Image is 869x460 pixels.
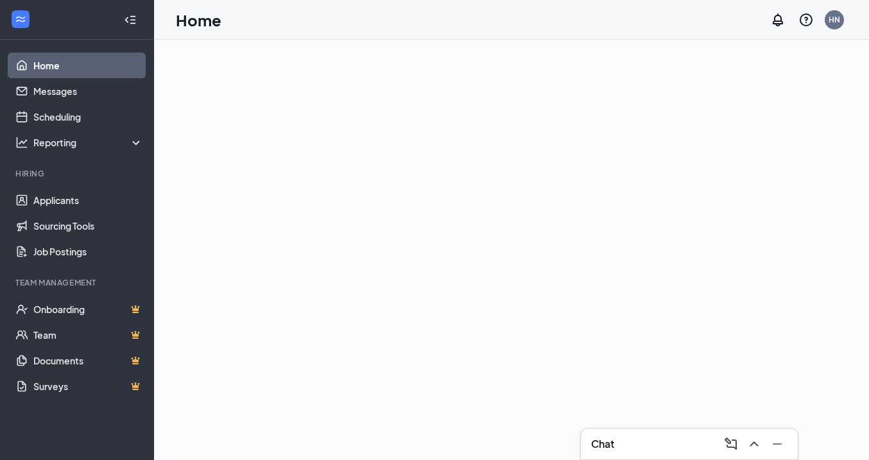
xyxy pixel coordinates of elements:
[33,136,144,149] div: Reporting
[33,296,143,322] a: OnboardingCrown
[33,104,143,130] a: Scheduling
[15,136,28,149] svg: Analysis
[15,277,141,288] div: Team Management
[591,437,614,451] h3: Chat
[14,13,27,26] svg: WorkstreamLogo
[33,373,143,399] a: SurveysCrown
[798,12,814,28] svg: QuestionInfo
[767,434,787,454] button: Minimize
[124,13,137,26] svg: Collapse
[33,53,143,78] a: Home
[723,436,739,452] svg: ComposeMessage
[829,14,840,25] div: HN
[176,9,221,31] h1: Home
[33,348,143,373] a: DocumentsCrown
[744,434,764,454] button: ChevronUp
[770,436,785,452] svg: Minimize
[721,434,741,454] button: ComposeMessage
[33,187,143,213] a: Applicants
[746,436,762,452] svg: ChevronUp
[33,78,143,104] a: Messages
[33,322,143,348] a: TeamCrown
[33,213,143,239] a: Sourcing Tools
[770,12,786,28] svg: Notifications
[33,239,143,264] a: Job Postings
[15,168,141,179] div: Hiring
